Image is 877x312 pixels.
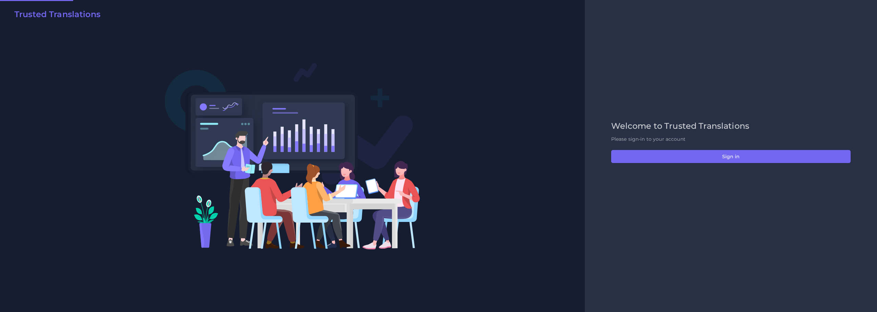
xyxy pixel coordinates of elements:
h2: Trusted Translations [14,10,100,20]
p: Please sign-in to your account [611,136,851,143]
button: Sign in [611,150,851,163]
img: Login V2 [164,62,420,250]
h2: Welcome to Trusted Translations [611,121,851,131]
a: Trusted Translations [10,10,100,22]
